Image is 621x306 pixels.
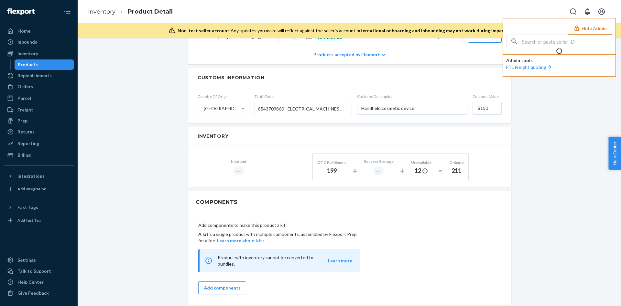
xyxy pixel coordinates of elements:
h2: Inventory [198,134,502,139]
div: Add Integration [17,186,46,192]
div: Product with inventory cannot be converted to bundles. [198,249,360,272]
div: Reserve Storage [364,159,394,164]
a: Returns [4,127,74,137]
div: = [438,165,443,177]
a: Replenishments [4,70,74,81]
a: Parcel [4,93,74,103]
div: Give Feedback [17,290,49,296]
span: Customs Value [473,94,502,99]
a: Reporting [4,138,74,149]
div: ― [234,166,244,175]
a: FTL Freight quoting [506,64,553,70]
div: Help Center [17,279,44,285]
p: is a single product with multiple components, assembled by Flexport Prep for a fee. [198,231,360,244]
button: Give Feedback [4,288,74,298]
div: Any updates you make will reflect against the seller's account. [178,27,524,34]
input: [GEOGRAPHIC_DATA] [203,105,204,112]
ol: breadcrumbs [83,2,178,21]
div: 199 [318,167,346,175]
div: Settings [17,257,36,263]
span: Customs Description [357,94,467,99]
a: Add Integration [4,184,74,194]
a: Talk to Support [4,266,74,276]
button: Add components [198,281,246,294]
a: Settings [4,255,74,265]
button: Learn more about kits. [217,237,266,244]
a: Inventory [4,48,74,59]
div: + [400,165,405,177]
div: Inbound [231,159,246,164]
div: Onhand [449,160,463,165]
a: Inbounds [4,37,74,47]
div: 211 [449,167,463,175]
div: Products accepted by Flexport [313,45,386,64]
span: Non-test seller account: [178,28,231,33]
span: 8543709860 - ELECTRICAL MACHINES AND APPARATUS, HAVING INDIVUDUAL FUNCTIONS, OTHER [258,103,345,114]
div: [GEOGRAPHIC_DATA] [204,105,241,112]
span: International onboarding and inbounding may not work during impersonation. [356,28,524,33]
input: Customs Value [473,102,502,115]
button: Open account menu [595,5,608,18]
div: Billing [17,152,31,158]
a: Add Fast Tag [4,215,74,226]
a: Prep [4,116,74,126]
input: Search or paste seller ID [522,35,612,48]
a: Product Detail [128,8,173,15]
a: Orders [4,81,74,92]
button: Learn more [328,258,352,264]
button: Open notifications [581,5,594,18]
div: Products [18,61,38,68]
h2: Customs Information [198,75,502,80]
div: Freight [17,107,33,113]
a: Billing [4,150,74,160]
a: Inventory [88,8,115,15]
div: Home [17,28,30,34]
div: Returns [17,129,35,135]
p: Admin tools [506,57,612,64]
div: Orders [17,83,33,90]
span: Tariff Code [255,94,352,99]
h2: Components [196,198,238,206]
img: Flexport logo [7,8,35,15]
button: Hide Admin [568,22,612,35]
span: Country Of Origin [198,94,249,99]
div: DTC Fulfillment [318,160,346,165]
div: Parcel [17,95,31,101]
div: 12 [411,167,431,175]
div: Unavailable [411,160,431,165]
div: Inventory [17,50,38,57]
div: Reporting [17,140,39,147]
div: + [353,165,357,177]
div: Integrations [17,173,45,179]
div: Replenishments [17,72,52,79]
div: Talk to Support [17,268,51,274]
a: Products [15,59,74,70]
button: Help Center [608,137,621,170]
a: Freight [4,105,74,115]
div: Add Fast Tag [17,217,41,223]
div: ― [374,166,384,175]
button: Integrations [4,171,74,181]
div: Inbounds [17,39,37,45]
b: A kit [198,231,209,237]
button: Close Navigation [61,5,74,18]
button: Fast Tags [4,202,74,213]
div: Prep [17,118,27,124]
button: Open Search Box [567,5,580,18]
a: Home [4,26,74,36]
div: Add components to make this product a kit. [198,222,360,272]
a: Help Center [4,277,74,287]
div: Fast Tags [17,204,38,211]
